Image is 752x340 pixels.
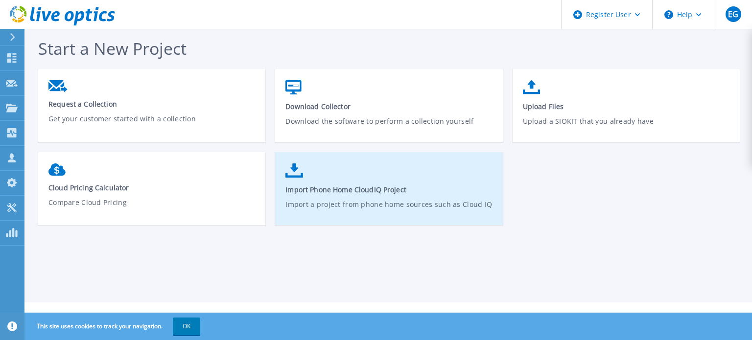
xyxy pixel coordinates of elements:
[27,317,200,335] span: This site uses cookies to track your navigation.
[513,75,740,145] a: Upload FilesUpload a SIOKIT that you already have
[728,10,738,18] span: EG
[285,185,493,194] span: Import Phone Home CloudIQ Project
[38,159,265,227] a: Cloud Pricing CalculatorCompare Cloud Pricing
[48,99,256,109] span: Request a Collection
[523,102,730,111] span: Upload Files
[523,116,730,138] p: Upload a SIOKIT that you already have
[48,197,256,220] p: Compare Cloud Pricing
[48,113,256,136] p: Get your customer started with a collection
[285,116,493,138] p: Download the software to perform a collection yourself
[285,199,493,222] p: Import a project from phone home sources such as Cloud IQ
[285,102,493,111] span: Download Collector
[173,317,200,335] button: OK
[38,75,265,143] a: Request a CollectionGet your customer started with a collection
[38,37,187,60] span: Start a New Project
[275,75,502,145] a: Download CollectorDownload the software to perform a collection yourself
[48,183,256,192] span: Cloud Pricing Calculator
